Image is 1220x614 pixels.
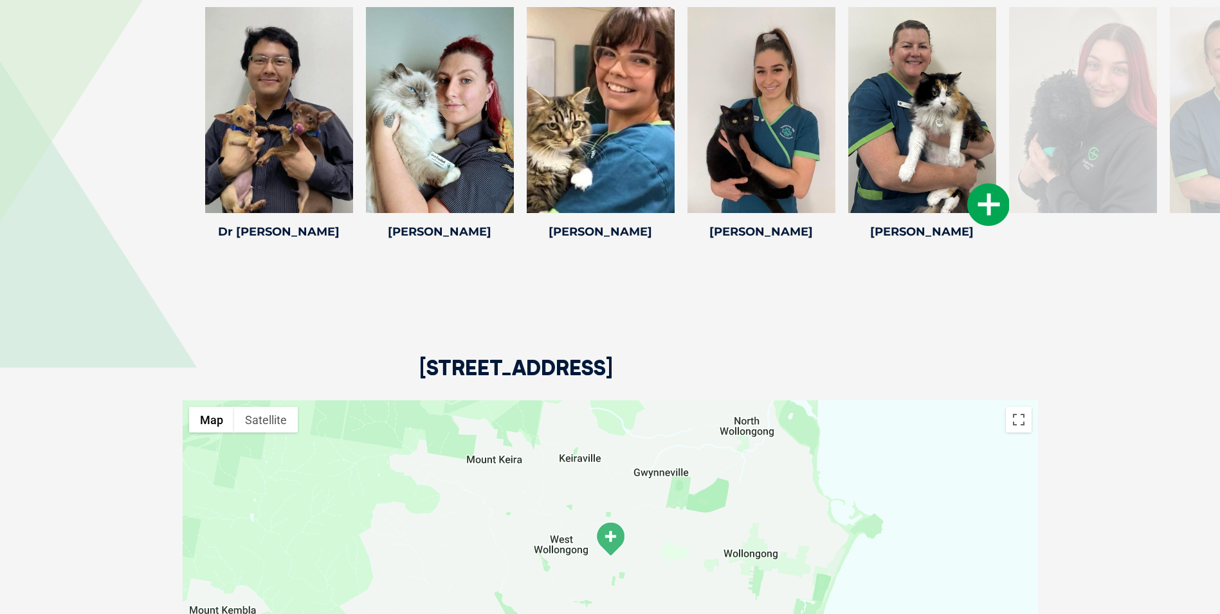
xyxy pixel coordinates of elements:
[205,226,353,237] h4: Dr [PERSON_NAME]
[527,226,675,237] h4: [PERSON_NAME]
[189,407,234,433] button: Show street map
[1006,407,1032,433] button: Toggle fullscreen view
[234,407,298,433] button: Show satellite imagery
[848,226,996,237] h4: [PERSON_NAME]
[687,226,835,237] h4: [PERSON_NAME]
[419,357,613,400] h2: [STREET_ADDRESS]
[366,226,514,237] h4: [PERSON_NAME]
